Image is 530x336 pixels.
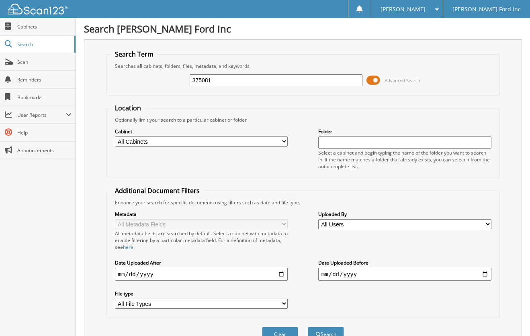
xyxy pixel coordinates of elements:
span: Help [17,129,72,136]
label: Date Uploaded After [115,259,288,266]
span: Search [17,41,70,48]
legend: Additional Document Filters [111,186,204,195]
div: Enhance your search for specific documents using filters such as date and file type. [111,199,495,206]
legend: Search Term [111,50,158,59]
label: Folder [318,128,491,135]
div: Searches all cabinets, folders, files, metadata, and keywords [111,63,495,69]
label: Uploaded By [318,211,491,218]
img: scan123-logo-white.svg [8,4,68,14]
legend: Location [111,104,145,112]
input: end [318,268,491,281]
label: Cabinet [115,128,288,135]
a: here [123,244,133,250]
span: Bookmarks [17,94,72,101]
span: Scan [17,59,72,65]
h1: Search [PERSON_NAME] Ford Inc [84,22,522,35]
span: [PERSON_NAME] Ford Inc [452,7,521,12]
label: Date Uploaded Before [318,259,491,266]
span: [PERSON_NAME] [381,7,426,12]
div: All metadata fields are searched by default. Select a cabinet with metadata to enable filtering b... [115,230,288,250]
span: Advanced Search [385,77,420,83]
label: File type [115,290,288,297]
span: Cabinets [17,23,72,30]
span: User Reports [17,112,66,118]
div: Select a cabinet and begin typing the name of the folder you want to search in. If the name match... [318,149,491,170]
div: Optionally limit your search to a particular cabinet or folder [111,116,495,123]
input: start [115,268,288,281]
span: Reminders [17,76,72,83]
label: Metadata [115,211,288,218]
span: Announcements [17,147,72,154]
